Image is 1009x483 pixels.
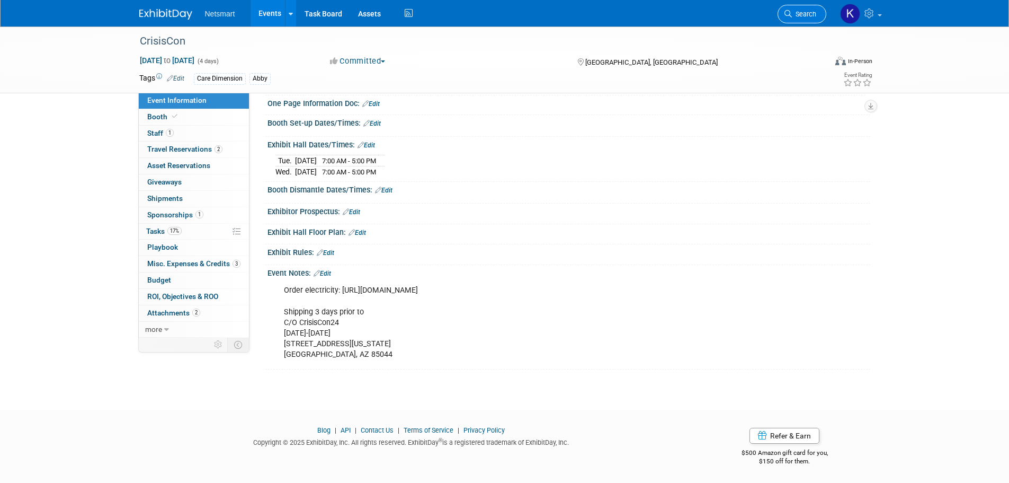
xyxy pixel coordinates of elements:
span: Netsmart [205,10,235,18]
td: Wed. [275,166,295,178]
span: Misc. Expenses & Credits [147,259,240,268]
td: Personalize Event Tab Strip [209,338,228,352]
a: Edit [363,120,381,127]
i: Booth reservation complete [172,113,177,119]
div: Exhibit Hall Floor Plan: [267,224,870,238]
span: | [352,426,359,434]
a: Tasks17% [139,224,249,240]
span: Search [792,10,816,18]
span: Event Information [147,96,207,104]
span: [DATE] [DATE] [139,56,195,65]
div: Exhibitor Prospectus: [267,204,870,217]
a: API [341,426,351,434]
a: Misc. Expenses & Credits3 [139,256,249,272]
td: Toggle Event Tabs [227,338,249,352]
a: Booth [139,109,249,125]
a: Giveaways [139,174,249,190]
span: [GEOGRAPHIC_DATA], [GEOGRAPHIC_DATA] [585,58,718,66]
div: Abby [249,73,271,84]
a: Staff1 [139,126,249,142]
div: Exhibit Rules: [267,244,870,258]
a: Edit [358,142,375,149]
span: Tasks [146,227,182,235]
a: Event Information [139,93,249,109]
a: Shipments [139,191,249,207]
span: 3 [233,260,240,268]
a: more [139,322,249,338]
a: Edit [349,229,366,236]
div: One Page Information Doc: [267,95,870,109]
span: Playbook [147,243,178,251]
div: Care Dimension [194,73,246,84]
div: $500 Amazon gift card for you, [699,442,870,466]
span: 17% [167,227,182,235]
a: Playbook [139,240,249,256]
span: Giveaways [147,178,182,186]
span: Asset Reservations [147,161,210,170]
a: Search [778,5,826,23]
span: Booth [147,112,180,121]
a: Asset Reservations [139,158,249,174]
div: CrisisCon [136,32,810,51]
td: Tags [139,73,184,85]
a: Edit [375,187,392,194]
div: Booth Dismantle Dates/Times: [267,182,870,196]
img: ExhibitDay [139,9,192,20]
div: Event Notes: [267,265,870,279]
div: Exhibit Hall Dates/Times: [267,137,870,151]
span: Travel Reservations [147,145,222,153]
span: ROI, Objectives & ROO [147,292,218,301]
td: [DATE] [295,166,317,178]
a: Sponsorships1 [139,207,249,223]
td: Tue. [275,155,295,166]
span: to [162,56,172,65]
a: Blog [317,426,331,434]
span: Budget [147,276,171,284]
span: 7:00 AM - 5:00 PM [322,157,376,165]
span: (4 days) [197,58,219,65]
div: Event Format [764,55,873,71]
span: | [395,426,402,434]
span: 2 [215,145,222,153]
td: [DATE] [295,155,317,166]
a: Privacy Policy [463,426,505,434]
a: ROI, Objectives & ROO [139,289,249,305]
sup: ® [439,437,442,443]
a: Edit [317,249,334,257]
img: Format-Inperson.png [835,57,846,65]
a: Edit [167,75,184,82]
a: Edit [314,270,331,277]
div: $150 off for them. [699,457,870,466]
span: | [455,426,462,434]
span: Staff [147,129,174,137]
span: Attachments [147,309,200,317]
span: 1 [166,129,174,137]
span: 7:00 AM - 5:00 PM [322,168,376,176]
span: Sponsorships [147,210,203,219]
a: Travel Reservations2 [139,142,249,157]
a: Refer & Earn [749,428,819,444]
div: Order electricity: [URL][DOMAIN_NAME] Shipping 3 days prior to C/O CrisisCon24 [DATE]-[DATE] [STR... [276,280,754,365]
div: Booth Set-up Dates/Times: [267,115,870,129]
a: Contact Us [361,426,394,434]
a: Edit [362,100,380,108]
a: Budget [139,273,249,288]
button: Committed [326,56,389,67]
span: more [145,325,162,333]
div: Copyright © 2025 ExhibitDay, Inc. All rights reserved. ExhibitDay is a registered trademark of Ex... [139,435,684,447]
span: 2 [192,309,200,317]
span: | [332,426,339,434]
img: Kaitlyn Woicke [840,4,860,24]
span: 1 [195,210,203,218]
a: Attachments2 [139,305,249,321]
div: Event Rating [843,73,872,78]
span: Shipments [147,194,183,203]
a: Terms of Service [404,426,453,434]
div: In-Person [847,57,872,65]
a: Edit [343,208,360,216]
